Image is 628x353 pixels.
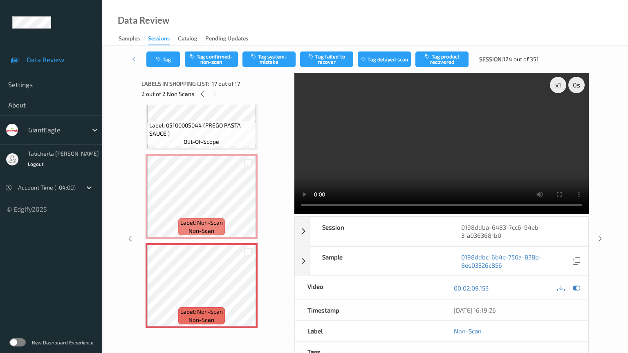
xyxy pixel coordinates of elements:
[178,33,205,45] a: Catalog
[185,51,238,67] button: Tag confirmed-non-scan
[503,55,539,63] span: 124 out of 351
[188,227,214,235] span: non-scan
[454,327,482,335] a: Non-Scan
[146,51,180,67] button: Tag
[295,246,588,276] div: Sample0198ddbc-6b4e-750a-838b-8ee03326c856
[180,308,223,316] span: Label: Non-Scan
[178,34,197,45] div: Catalog
[180,219,223,227] span: Label: Non-Scan
[184,138,219,146] span: out-of-scope
[242,51,296,67] button: Tag system-mistake
[141,80,209,88] span: Labels in shopping list:
[568,77,585,93] div: 0 s
[148,34,170,45] div: Sessions
[454,284,489,292] a: 00:02:09.153
[550,77,566,93] div: x 1
[295,276,442,299] div: Video
[141,89,289,99] div: 2 out of 2 Non Scans
[118,16,169,25] div: Data Review
[188,316,214,324] span: non-scan
[149,121,254,138] span: Label: 05100005044 (PREGO PASTA SAUCE )
[205,33,256,45] a: Pending Updates
[119,34,140,45] div: Samples
[358,51,411,67] button: Tag delayed scan
[454,306,576,314] div: [DATE] 16:19:26
[148,33,178,45] a: Sessions
[205,34,248,45] div: Pending Updates
[295,321,442,341] div: Label
[300,51,353,67] button: Tag failed to recover
[310,247,449,275] div: Sample
[479,55,503,63] span: Session:
[310,217,449,246] div: Session
[212,80,240,88] span: 17 out of 17
[119,33,148,45] a: Samples
[449,217,588,246] div: 0198ddba-6483-7cc6-94eb-31a0363681b0
[461,253,571,269] a: 0198ddbc-6b4e-750a-838b-8ee03326c856
[295,300,442,320] div: Timestamp
[295,217,588,246] div: Session0198ddba-6483-7cc6-94eb-31a0363681b0
[415,51,469,67] button: Tag product recovered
